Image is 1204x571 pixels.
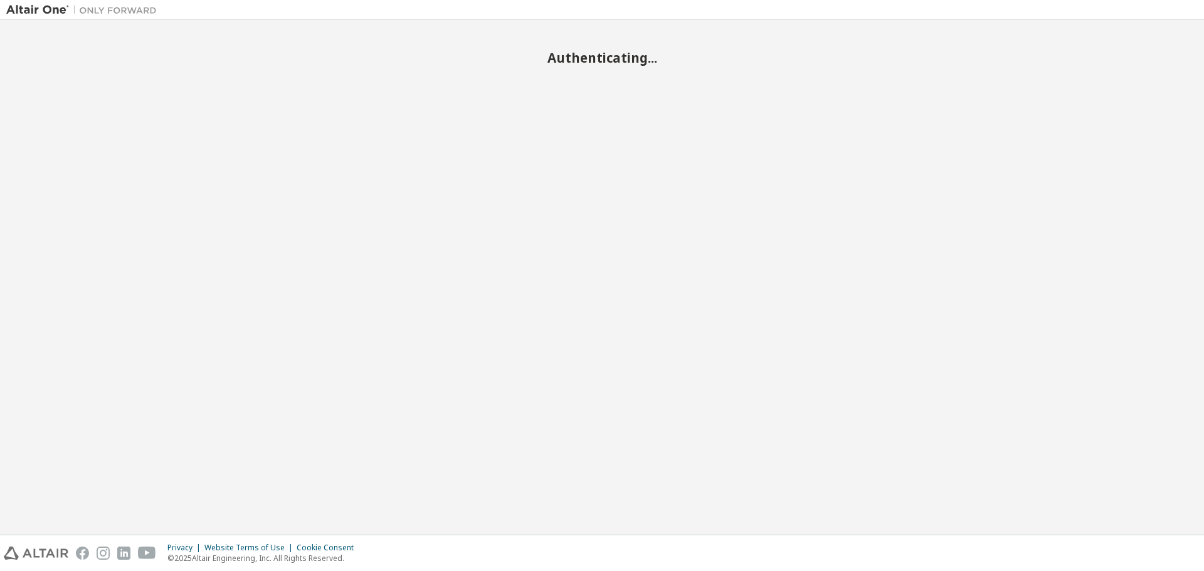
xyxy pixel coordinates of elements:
img: Altair One [6,4,163,16]
div: Website Terms of Use [204,543,297,553]
img: linkedin.svg [117,547,130,560]
div: Privacy [167,543,204,553]
p: © 2025 Altair Engineering, Inc. All Rights Reserved. [167,553,361,563]
img: instagram.svg [97,547,110,560]
img: youtube.svg [138,547,156,560]
h2: Authenticating... [6,50,1198,66]
div: Cookie Consent [297,543,361,553]
img: facebook.svg [76,547,89,560]
img: altair_logo.svg [4,547,68,560]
